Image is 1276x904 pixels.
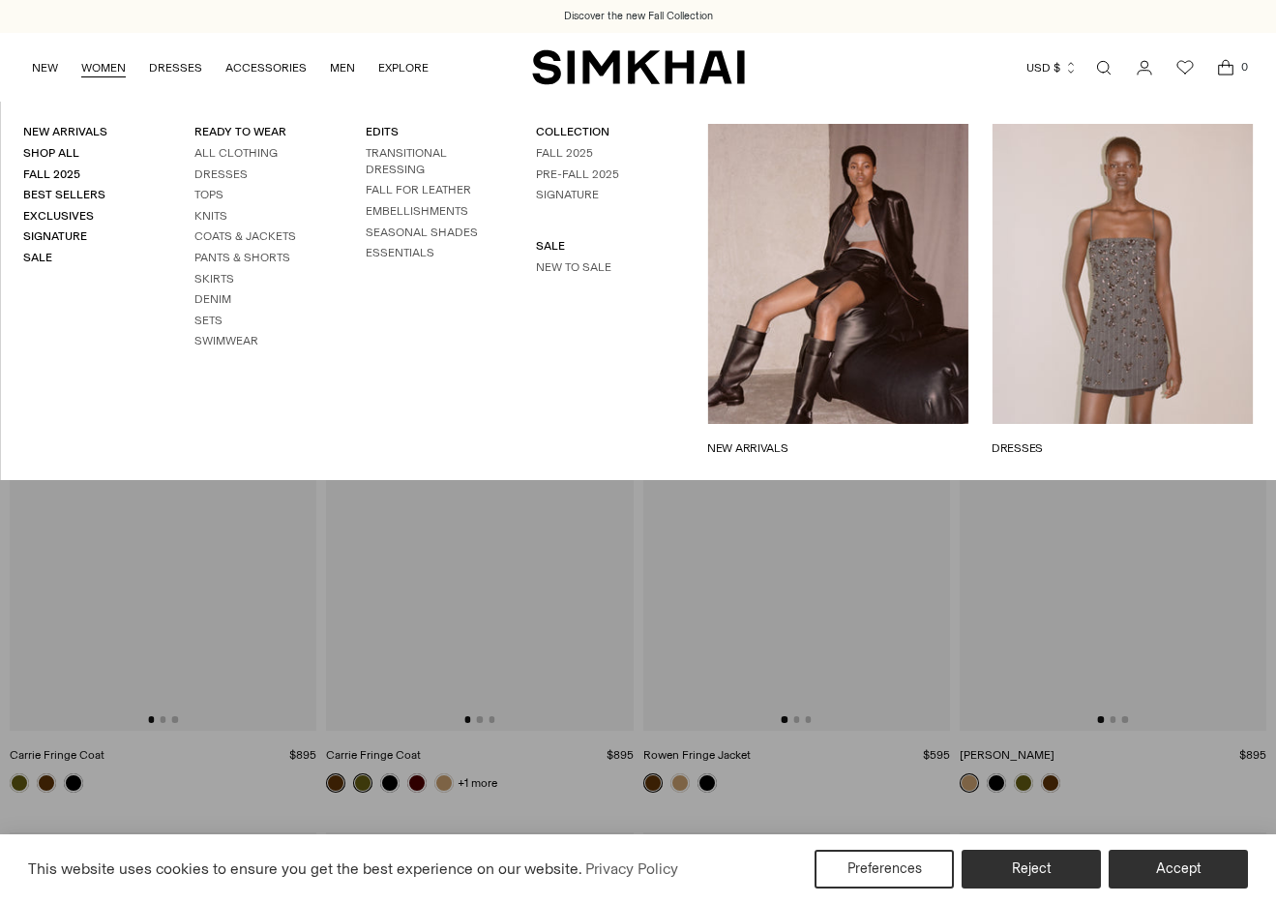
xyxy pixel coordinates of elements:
[149,46,202,89] a: DRESSES
[564,9,713,24] a: Discover the new Fall Collection
[532,48,745,86] a: SIMKHAI
[582,855,681,884] a: Privacy Policy (opens in a new tab)
[1084,48,1123,87] a: Open search modal
[225,46,307,89] a: ACCESSORIES
[81,46,126,89] a: WOMEN
[1125,48,1164,87] a: Go to the account page
[1235,58,1253,75] span: 0
[330,46,355,89] a: MEN
[1166,48,1204,87] a: Wishlist
[962,850,1101,889] button: Reject
[1109,850,1248,889] button: Accept
[28,859,582,878] span: This website uses cookies to ensure you get the best experience on our website.
[32,46,58,89] a: NEW
[1206,48,1245,87] a: Open cart modal
[378,46,429,89] a: EXPLORE
[1026,46,1078,89] button: USD $
[815,850,954,889] button: Preferences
